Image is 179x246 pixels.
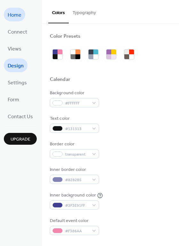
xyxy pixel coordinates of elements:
div: Inner border color [50,166,98,173]
span: Contact Us [8,112,33,122]
span: Form [8,95,19,105]
a: Connect [4,25,31,38]
span: Settings [8,78,27,88]
span: #131313 [65,126,89,132]
div: Color Presets [50,33,81,40]
div: Default event color [50,218,98,224]
span: Upgrade [11,136,30,143]
span: transparent [65,151,89,158]
span: Views [8,44,21,54]
button: Upgrade [4,133,37,145]
a: Home [4,8,25,21]
a: Design [4,58,27,72]
div: Border color [50,141,98,148]
span: Home [8,10,21,20]
a: Form [4,92,23,106]
span: #3F3E91FF [65,202,89,209]
div: Calendar [50,76,70,83]
div: Text color [50,115,98,122]
span: #8282B5 [65,177,89,183]
span: #F386AA [65,228,89,234]
span: Design [8,61,24,71]
span: Connect [8,27,27,37]
a: Contact Us [4,109,37,123]
div: Background color [50,90,98,96]
a: Settings [4,75,31,89]
div: Inner background color [50,192,96,199]
a: Views [4,42,25,55]
span: #FFFFFF [65,100,89,107]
